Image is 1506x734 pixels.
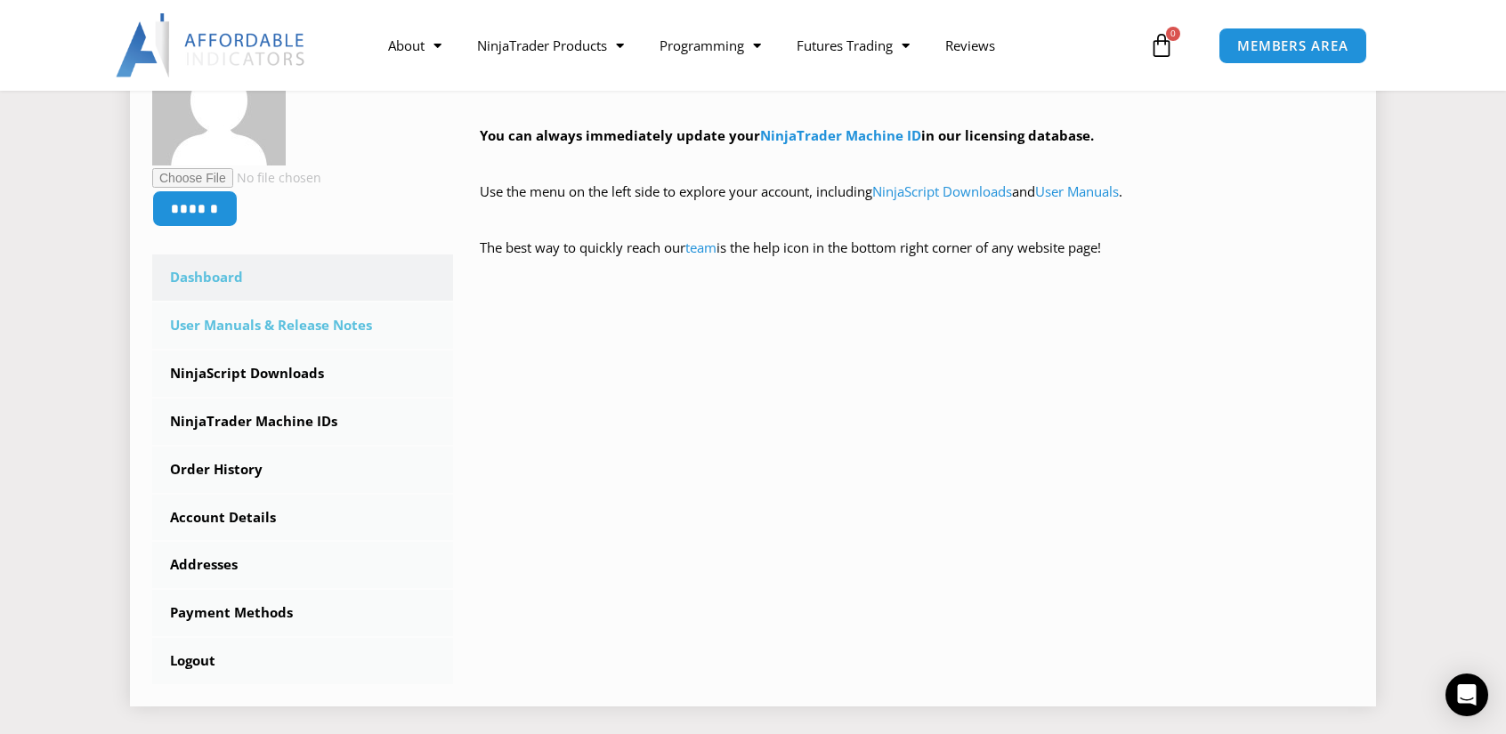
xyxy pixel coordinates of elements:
[116,13,307,77] img: LogoAI | Affordable Indicators – NinjaTrader
[152,399,453,445] a: NinjaTrader Machine IDs
[370,25,459,66] a: About
[1166,27,1180,41] span: 0
[459,25,642,66] a: NinjaTrader Products
[370,25,1145,66] nav: Menu
[152,254,453,684] nav: Account pages
[152,32,286,165] img: 4c47fe981894c74fd36890e6f403e4621ab76edd7e69f0a66560636ce058a234
[152,638,453,684] a: Logout
[1219,28,1367,64] a: MEMBERS AREA
[642,25,779,66] a: Programming
[779,25,927,66] a: Futures Trading
[152,590,453,636] a: Payment Methods
[480,126,1094,144] strong: You can always immediately update your in our licensing database.
[480,39,1355,286] div: Hey ! Welcome to the Members Area. Thank you for being a valuable customer!
[152,254,453,301] a: Dashboard
[1237,39,1348,52] span: MEMBERS AREA
[152,302,453,349] a: User Manuals & Release Notes
[152,351,453,397] a: NinjaScript Downloads
[760,126,921,144] a: NinjaTrader Machine ID
[872,182,1012,200] a: NinjaScript Downloads
[927,25,1013,66] a: Reviews
[685,238,717,256] a: team
[152,447,453,493] a: Order History
[152,542,453,588] a: Addresses
[1122,20,1201,71] a: 0
[480,180,1355,230] p: Use the menu on the left side to explore your account, including and .
[480,236,1355,286] p: The best way to quickly reach our is the help icon in the bottom right corner of any website page!
[152,495,453,541] a: Account Details
[1035,182,1119,200] a: User Manuals
[1445,674,1488,716] div: Open Intercom Messenger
